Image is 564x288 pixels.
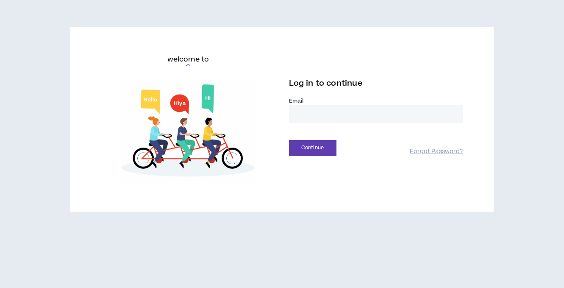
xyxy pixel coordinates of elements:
label: Email [289,97,463,105]
span: Log in to continue [289,78,363,89]
a: Forgot Password? [410,148,463,156]
h6: welcome to [167,54,209,64]
button: Continue [289,140,336,156]
img: Welcome to Wripple [101,79,275,185]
